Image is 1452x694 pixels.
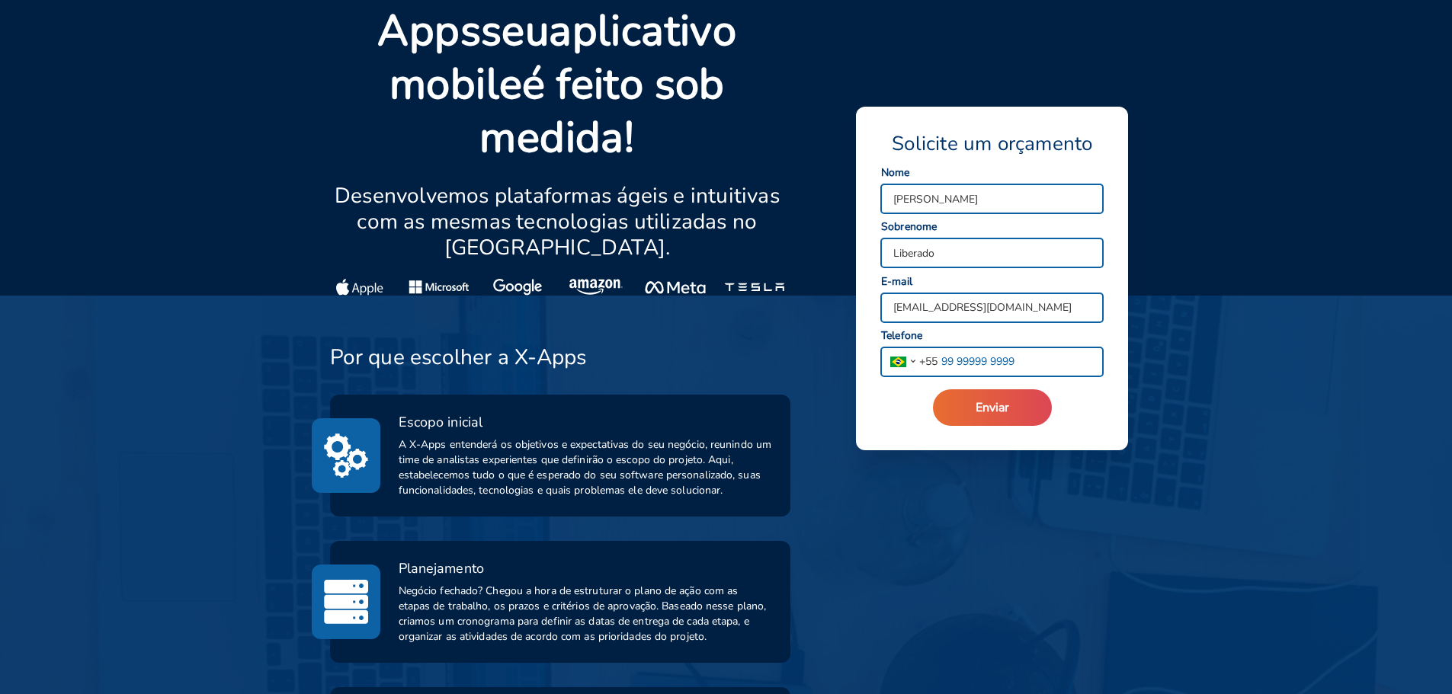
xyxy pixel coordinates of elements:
span: + 55 [919,353,938,369]
img: Microsoft [409,279,469,296]
span: Negócio fechado? Chegou a hora de estruturar o plano de ação com as etapas de trabalho, os prazos... [399,584,773,644]
strong: aplicativo mobile [389,2,736,114]
span: Planejamento [399,559,484,577]
img: method2_planning.svg [324,577,368,627]
img: Tesla [724,279,784,296]
img: Google [493,279,543,296]
input: Seu melhor e-mail [881,293,1103,322]
img: Apple [336,279,383,296]
input: 99 99999 9999 [938,347,1103,376]
img: Meta [645,279,705,296]
img: method1_initial_scope.svg [324,430,368,481]
input: Seu sobrenome [881,238,1103,267]
span: Enviar [976,399,1009,416]
span: A X-Apps entenderá os objetivos e expectativas do seu negócio, reunindo um time de analistas expe... [399,437,773,498]
button: Enviar [933,389,1052,426]
span: Solicite um orçamento [892,131,1092,157]
input: Seu nome [881,184,1103,213]
img: Amazon [569,279,624,296]
h3: Por que escolher a X-Apps [330,344,587,370]
span: Escopo inicial [399,413,482,431]
p: Desenvolvemos plataformas ágeis e intuitivas com as mesmas tecnologias utilizadas no [GEOGRAPHIC_... [330,183,785,261]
